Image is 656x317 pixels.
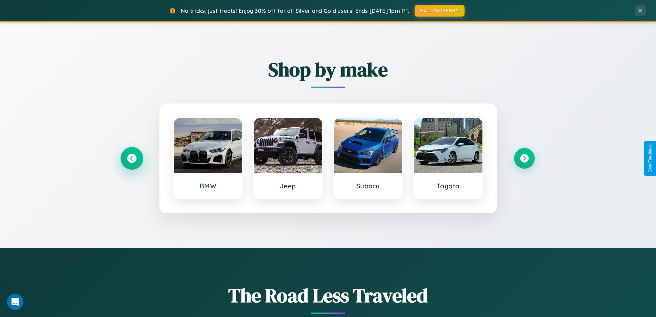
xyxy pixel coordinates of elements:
[181,7,409,14] span: No tricks, just treats! Enjoy 30% off for all Silver and Gold users! Ends [DATE] 1pm PT.
[421,182,476,190] h3: Toyota
[261,182,315,190] h3: Jeep
[122,56,535,83] h2: Shop by make
[122,282,535,309] h1: The Road Less Traveled
[341,182,396,190] h3: Subaru
[181,182,236,190] h3: BMW
[415,5,465,17] button: HALLOWEEN30
[648,145,653,172] div: Give Feedback
[7,294,23,310] iframe: Intercom live chat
